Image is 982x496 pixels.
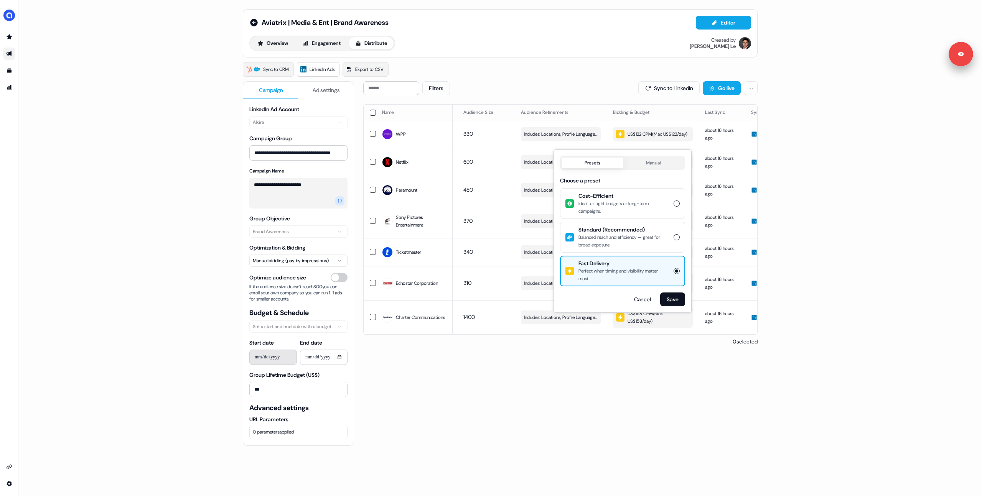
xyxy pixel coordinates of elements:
span: Sync to CRM [263,66,289,73]
span: 690 [463,158,473,165]
button: Standard (Recommended)Balanced reach and efficiency — great for broad exposure. [674,234,680,240]
button: Sync to LinkedIn [638,81,700,95]
button: Optimize audience size [331,273,348,282]
span: 1400 [463,314,475,320]
button: Includes: Locations, Profile Language, Job Functions, Member Interests / Excludes: Locations, Job... [521,155,601,169]
th: Bidding & Budget [607,105,699,120]
a: Sync to CRM [243,62,294,77]
span: 370 [463,217,473,224]
span: Includes: Locations, Profile Language, Job Functions, Member Interests / Excludes: Locations, Job... [524,158,598,166]
button: Cost-EfficientIdeal for tight budgets or long-term campaigns. [674,200,680,207]
span: Includes: Locations, Profile Language, Job Functions, Member Interests / Excludes: Locations, Job... [524,130,598,138]
div: US$158 CPM ( Max US$158/day ) [616,310,688,325]
span: Fast Delivery [578,259,669,267]
button: Cancel [628,292,657,306]
span: 0 parameters applied [253,428,294,436]
span: 340 [463,248,473,255]
span: Netflix [396,158,409,166]
span: Includes: Locations, Profile Language, Job Functions, Member Interests / Excludes: Locations, Job... [524,279,598,287]
span: Ad settings [313,86,340,94]
span: Export to CSV [355,66,384,73]
span: WPP [396,130,406,138]
th: Name [376,105,453,120]
label: Optimization & Bidding [249,244,305,251]
span: Sony Pictures Entertainment [396,214,447,229]
th: Sync Status [745,105,787,120]
button: Fast DeliveryPerfect when timing and visibility matter most. [674,268,680,274]
td: about 16 hours ago [699,176,745,204]
button: Manual [623,158,684,168]
span: Campaign [259,86,283,94]
p: 0 selected [730,338,758,345]
button: Save [660,292,685,306]
button: US$122 CPM(Max US$122/day) [613,127,693,141]
span: Advanced settings [249,403,348,412]
button: Includes: Locations, Profile Language, Job Titles / Excludes: Locations, Job Titles, Profile Loca... [521,310,601,324]
label: End date [300,339,322,346]
a: Go to prospects [3,31,15,43]
a: LinkedIn Ads [297,62,339,77]
div: Ideal for tight budgets or long-term campaigns. [578,200,669,215]
label: LinkedIn Ad Account [249,106,299,113]
button: Includes: Locations, Profile Language, Job Functions, Member Interests / Excludes: Locations, Job... [521,127,601,141]
button: More actions [744,81,758,95]
th: Audience Refinements [515,105,607,120]
span: Budget & Schedule [249,308,348,317]
div: Perfect when timing and visibility matter most. [578,267,669,282]
button: Distribute [349,37,394,49]
div: Balanced reach and efficiency — great for broad exposure. [578,233,669,249]
span: Ticketmaster [396,248,421,256]
span: LinkedIn Ads [310,66,334,73]
span: Optimize audience size [249,274,306,281]
span: 330 [463,130,473,137]
span: Aviatrix | Media & Ent | Brand Awareness [262,18,389,27]
span: Charter Communications [396,314,445,321]
span: Includes: Locations, Profile Language, Job Functions, Member Interests / Excludes: Locations, Job... [524,186,598,194]
a: Go to integrations [3,461,15,473]
td: about 16 hours ago [699,266,745,300]
button: Editor [696,16,751,30]
span: Cost-Efficient [578,192,669,200]
span: 310 [463,279,471,286]
a: Go to outbound experience [3,48,15,60]
div: Created by [711,37,736,43]
div: US$122 CPM ( Max US$122/day ) [616,130,687,138]
a: Go to attribution [3,81,15,94]
a: Export to CSV [343,62,389,77]
label: Choose a preset [560,177,600,184]
span: Includes: Locations, Profile Language, Job Titles / Excludes: Locations, Job Titles, Profile Loca... [524,314,598,321]
td: about 16 hours ago [699,204,745,238]
span: Includes: Locations, Profile Language, Job Functions, Member Interests / Excludes: Locations, Job... [524,248,598,256]
td: about 16 hours ago [699,120,745,148]
label: Campaign Name [249,168,284,174]
button: Go live [703,81,741,95]
span: Standard (Recommended) [578,226,669,233]
button: US$158 CPM(Max US$158/day) [613,307,693,328]
a: Go to integrations [3,478,15,490]
button: Engagement [296,37,347,49]
th: Last Sync [699,105,745,120]
button: Overview [251,37,295,49]
td: about 16 hours ago [699,238,745,266]
th: Audience Size [457,105,515,120]
button: Presets [562,158,623,168]
span: Includes: Locations, Profile Language, Job Functions, Member Interests / Excludes: Locations, Job... [524,217,598,225]
label: Start date [249,339,274,346]
label: Group Objective [249,215,290,222]
span: If the audience size doesn’t reach 300 you can enroll your own company so you can run 1-1 ads for... [249,284,348,302]
button: Filters [422,81,450,95]
label: Campaign Group [249,135,292,142]
button: Includes: Locations, Profile Language, Job Functions, Member Interests / Excludes: Locations, Job... [521,276,601,290]
td: about 16 hours ago [699,300,745,334]
a: Editor [696,20,751,28]
button: Includes: Locations, Profile Language, Job Functions, Member Interests / Excludes: Locations, Job... [521,245,601,259]
button: Includes: Locations, Profile Language, Job Functions, Member Interests / Excludes: Locations, Job... [521,214,601,228]
button: 0 parametersapplied [249,425,348,439]
button: Includes: Locations, Profile Language, Job Functions, Member Interests / Excludes: Locations, Job... [521,183,601,197]
img: Hugh [739,37,751,49]
a: Go to templates [3,64,15,77]
span: 450 [463,186,473,193]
